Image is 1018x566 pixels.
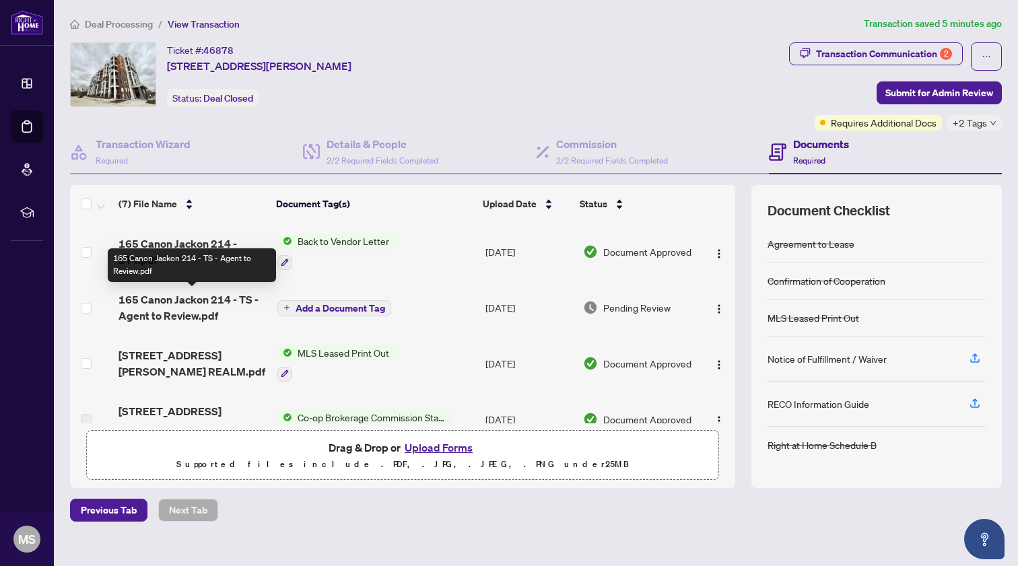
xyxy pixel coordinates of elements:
[118,403,267,435] span: [STREET_ADDRESS][PERSON_NAME] - CS.pdf
[477,185,575,223] th: Upload Date
[864,16,1002,32] article: Transaction saved 5 minutes ago
[708,409,730,430] button: Logo
[768,310,859,325] div: MLS Leased Print Out
[603,412,691,427] span: Document Approved
[277,234,395,270] button: Status IconBack to Vendor Letter
[277,234,292,248] img: Status Icon
[768,273,885,288] div: Confirmation of Cooperation
[714,359,724,370] img: Logo
[277,410,452,425] button: Status IconCo-op Brokerage Commission Statement
[85,18,153,30] span: Deal Processing
[708,353,730,374] button: Logo
[168,18,240,30] span: View Transaction
[95,456,710,472] p: Supported files include .PDF, .JPG, .JPEG, .PNG under 25 MB
[990,120,996,127] span: down
[327,136,438,152] h4: Details & People
[70,499,147,522] button: Previous Tab
[271,185,477,223] th: Document Tag(s)
[877,81,1002,104] button: Submit for Admin Review
[768,396,869,411] div: RECO Information Guide
[296,304,385,313] span: Add a Document Tag
[940,48,952,60] div: 2
[768,351,887,366] div: Notice of Fulfillment / Waiver
[603,244,691,259] span: Document Approved
[70,20,79,29] span: home
[768,236,854,251] div: Agreement to Lease
[793,155,825,166] span: Required
[603,356,691,371] span: Document Approved
[327,155,438,166] span: 2/2 Required Fields Completed
[789,42,963,65] button: Transaction Communication2
[96,136,191,152] h4: Transaction Wizard
[277,299,391,316] button: Add a Document Tag
[480,281,578,334] td: [DATE]
[108,248,276,282] div: 165 Canon Jackon 214 - TS - Agent to Review.pdf
[556,155,668,166] span: 2/2 Required Fields Completed
[401,439,477,456] button: Upload Forms
[603,300,671,315] span: Pending Review
[816,43,952,65] div: Transaction Communication
[158,499,218,522] button: Next Tab
[203,44,234,57] span: 46878
[982,52,991,61] span: ellipsis
[292,234,395,248] span: Back to Vendor Letter
[118,347,267,380] span: [STREET_ADDRESS][PERSON_NAME] REALM.pdf
[556,136,668,152] h4: Commission
[18,530,36,549] span: MS
[113,185,271,223] th: (7) File Name
[277,345,395,382] button: Status IconMLS Leased Print Out
[793,136,849,152] h4: Documents
[11,10,43,35] img: logo
[708,297,730,318] button: Logo
[714,248,724,259] img: Logo
[583,412,598,427] img: Document Status
[283,304,290,311] span: plus
[118,197,177,211] span: (7) File Name
[483,197,537,211] span: Upload Date
[768,201,890,220] span: Document Checklist
[480,392,578,446] td: [DATE]
[831,115,937,130] span: Requires Additional Docs
[158,16,162,32] li: /
[277,300,391,316] button: Add a Document Tag
[96,155,128,166] span: Required
[71,43,156,106] img: IMG-W12307064_1.jpg
[964,519,1005,559] button: Open asap
[277,410,292,425] img: Status Icon
[292,410,452,425] span: Co-op Brokerage Commission Statement
[480,223,578,281] td: [DATE]
[81,499,137,521] span: Previous Tab
[87,431,718,481] span: Drag & Drop orUpload FormsSupported files include .PDF, .JPG, .JPEG, .PNG under25MB
[329,439,477,456] span: Drag & Drop or
[583,300,598,315] img: Document Status
[768,437,877,452] div: Right at Home Schedule B
[277,345,292,360] img: Status Icon
[953,115,987,131] span: +2 Tags
[118,236,267,268] span: 165 Canon Jackon 214 - BTV.pdf
[580,197,607,211] span: Status
[292,345,395,360] span: MLS Leased Print Out
[708,241,730,262] button: Logo
[714,415,724,426] img: Logo
[583,244,598,259] img: Document Status
[118,291,267,324] span: 165 Canon Jackon 214 - TS - Agent to Review.pdf
[583,356,598,371] img: Document Status
[167,89,259,107] div: Status:
[714,304,724,314] img: Logo
[574,185,696,223] th: Status
[885,82,993,104] span: Submit for Admin Review
[203,92,253,104] span: Deal Closed
[167,58,351,74] span: [STREET_ADDRESS][PERSON_NAME]
[167,42,234,58] div: Ticket #:
[480,334,578,392] td: [DATE]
